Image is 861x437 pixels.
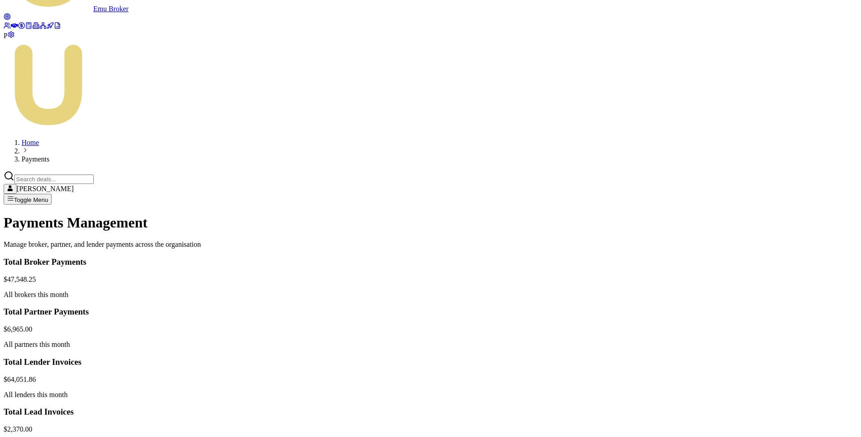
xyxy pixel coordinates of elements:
nav: breadcrumb [4,139,857,163]
h3: Total Broker Payments [4,257,857,267]
span: Payments [22,155,49,163]
h3: Total Partner Payments [4,307,857,317]
div: $2,370.00 [4,425,857,433]
span: Emu Broker [93,5,129,13]
div: $6,965.00 [4,325,857,333]
p: All partners this month [4,341,857,349]
span: P [4,32,8,39]
p: All lenders this month [4,391,857,399]
div: $47,548.25 [4,275,857,284]
a: Emu Broker [4,5,129,13]
div: $64,051.86 [4,376,857,384]
p: Manage broker, partner, and lender payments across the organisation [4,240,857,249]
h3: Total Lender Invoices [4,357,857,367]
input: Search deals [14,175,94,184]
span: Toggle Menu [14,197,48,203]
p: All brokers this month [4,291,857,299]
a: Home [22,139,39,146]
img: Emu Money [4,40,93,130]
h1: Payments Management [4,214,857,231]
span: [PERSON_NAME] [17,185,74,192]
h3: Total Lead Invoices [4,407,857,417]
button: Toggle Menu [4,194,52,205]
